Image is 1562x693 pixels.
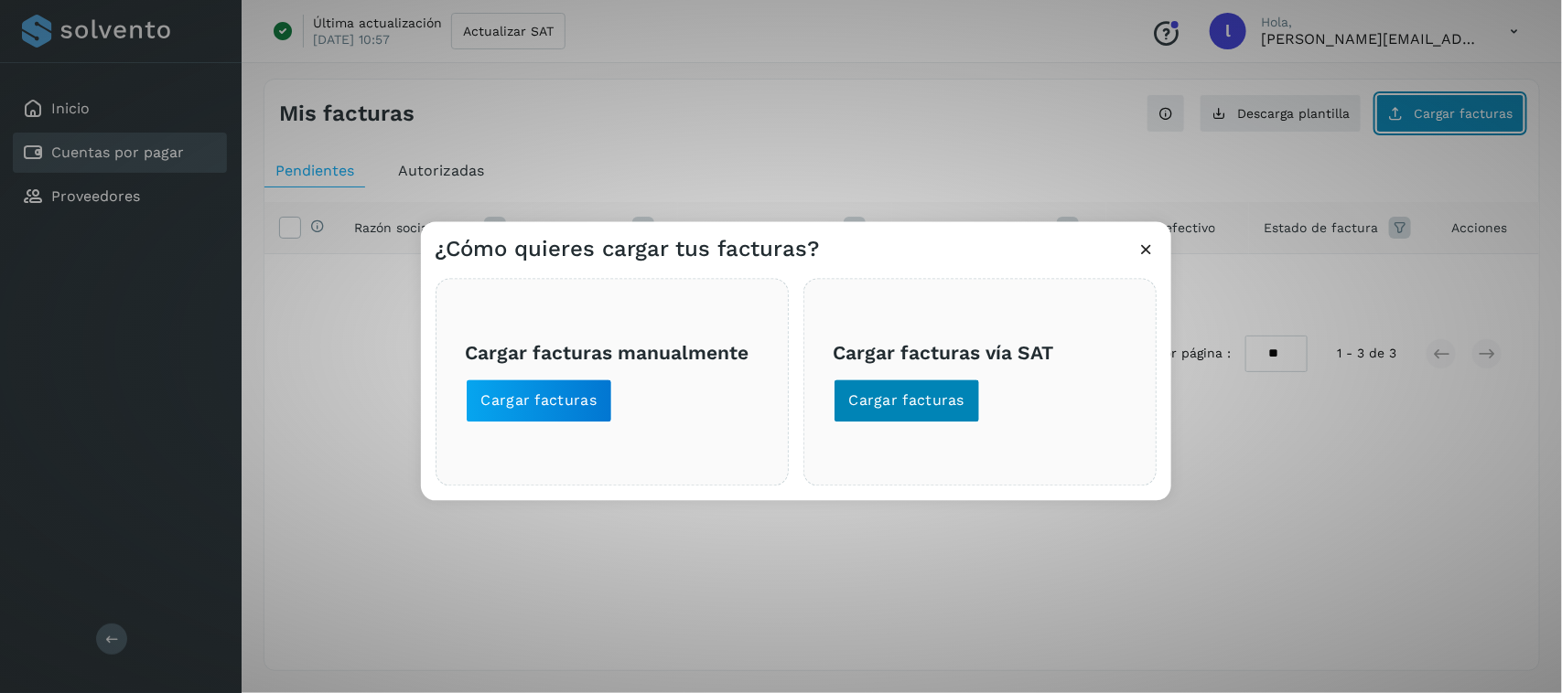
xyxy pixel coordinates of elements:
[436,237,820,263] h3: ¿Cómo quieres cargar tus facturas?
[834,341,1126,364] h3: Cargar facturas vía SAT
[481,391,598,411] span: Cargar facturas
[466,341,759,364] h3: Cargar facturas manualmente
[834,379,981,423] button: Cargar facturas
[466,379,613,423] button: Cargar facturas
[849,391,965,411] span: Cargar facturas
